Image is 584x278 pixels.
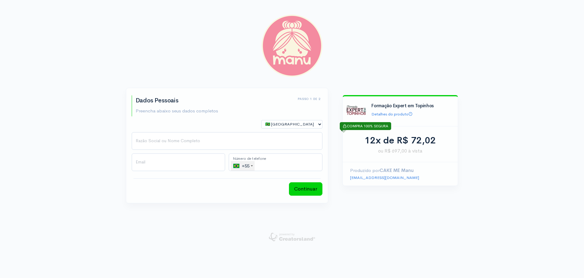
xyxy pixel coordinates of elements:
[233,161,255,171] div: +55
[350,167,450,174] p: Produzido por
[371,103,452,108] h4: Formação Expert em Topinhos
[136,108,218,115] p: Preencha abaixo seus dados completos
[346,101,366,120] img: Logo%20Forma%C3%A7%C3%A3o%20Expert%20em%20Topinhos.png
[350,134,450,147] div: 12x de R$ 72,02
[350,175,419,180] a: [EMAIL_ADDRESS][DOMAIN_NAME]
[380,167,414,173] strong: CAKE ME Manu
[132,153,225,171] input: Email
[298,97,321,101] h6: Passo 1 de 2
[340,122,391,130] div: COMPRA 100% SEGURA
[350,147,450,155] span: ou R$ 697,00 à vista
[262,15,322,77] img: CAKE ME Manu
[136,97,218,104] h2: Dados Pessoais
[231,161,255,171] div: Brazil (Brasil): +55
[269,232,315,241] img: powered-by-creatorsland-e1a4e4bebae488dff9c9a81466bc3db6f0b7cf8c8deafde3238028c30cb33651.png
[289,182,322,196] button: Continuar
[371,112,412,117] a: Detalhes do produto
[132,132,322,150] input: Nome Completo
